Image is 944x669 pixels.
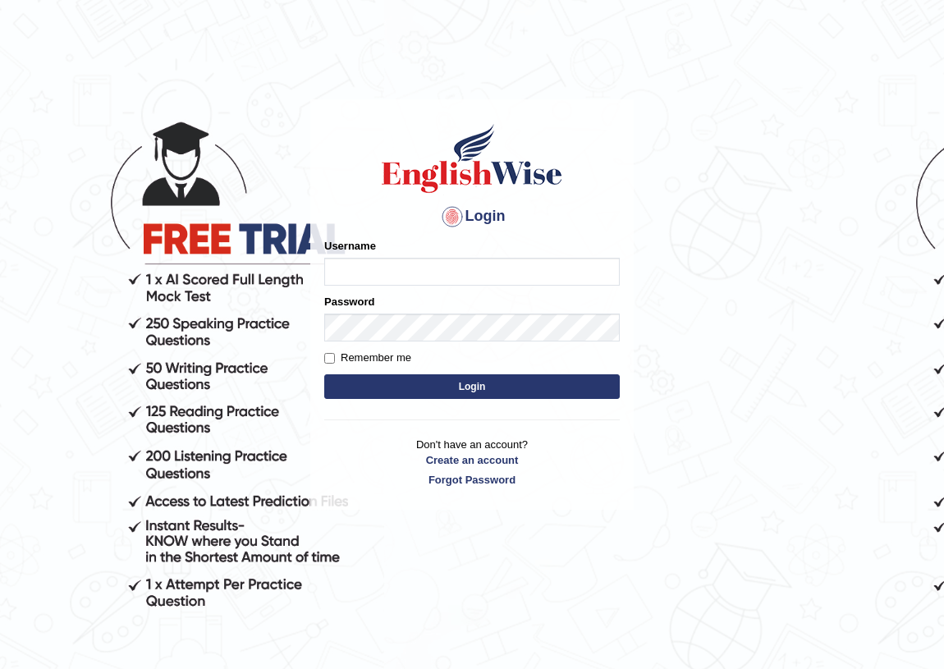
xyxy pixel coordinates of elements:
[324,353,335,364] input: Remember me
[378,121,566,195] img: Logo of English Wise sign in for intelligent practice with AI
[324,350,411,366] label: Remember me
[324,452,620,468] a: Create an account
[324,294,374,309] label: Password
[324,238,376,254] label: Username
[324,437,620,488] p: Don't have an account?
[324,204,620,230] h4: Login
[324,472,620,488] a: Forgot Password
[324,374,620,399] button: Login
